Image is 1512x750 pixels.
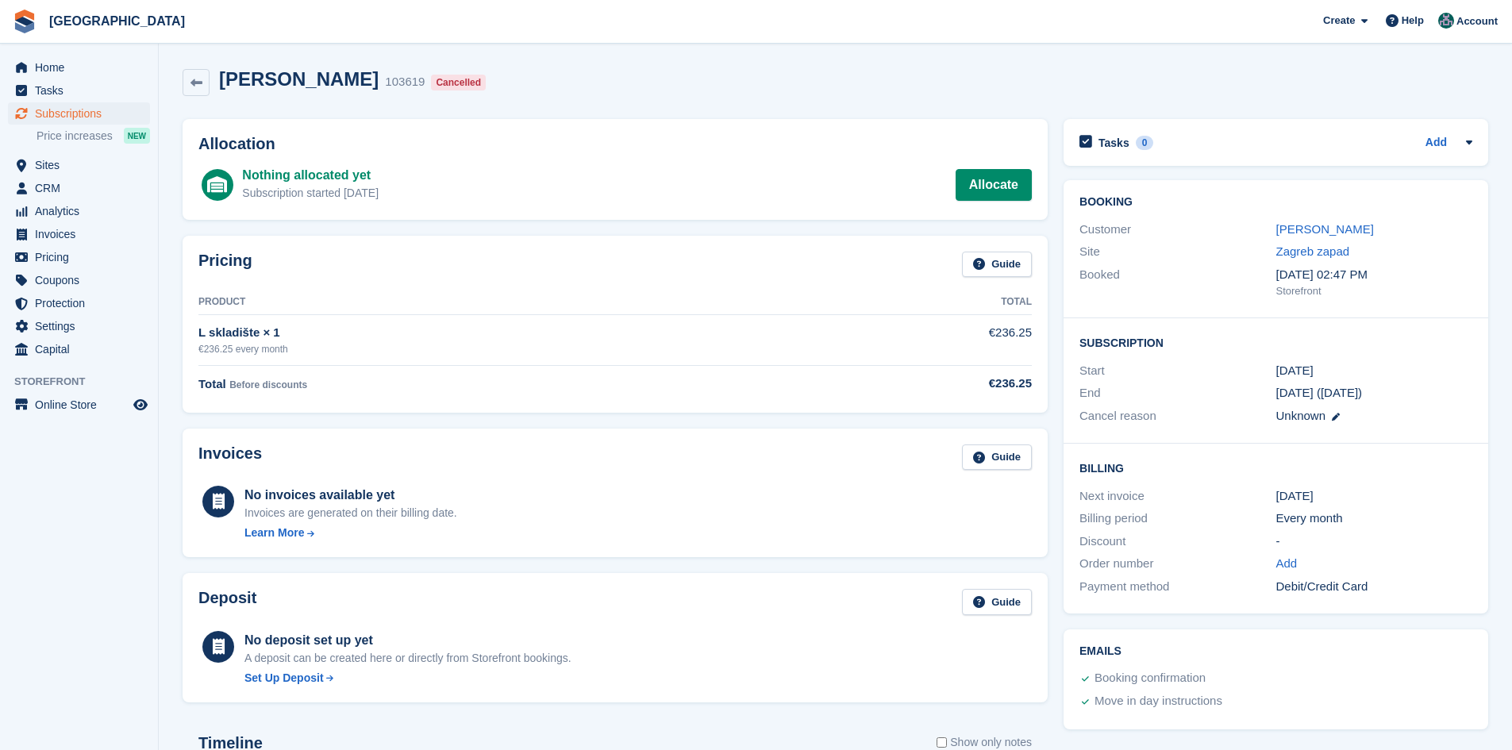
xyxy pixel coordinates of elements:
div: - [1276,533,1472,551]
div: No deposit set up yet [244,631,571,650]
span: Price increases [37,129,113,144]
h2: Emails [1079,645,1472,658]
span: CRM [35,177,130,199]
a: menu [8,338,150,360]
div: Site [1079,243,1275,261]
div: Next invoice [1079,487,1275,506]
a: Preview store [131,395,150,414]
div: Booking confirmation [1095,669,1206,688]
time: 2025-08-27 23:00:00 UTC [1276,362,1314,380]
a: Learn More [244,525,457,541]
div: Booked [1079,266,1275,299]
a: Allocate [956,169,1032,201]
div: [DATE] [1276,487,1472,506]
span: Invoices [35,223,130,245]
div: No invoices available yet [244,486,457,505]
a: Guide [962,252,1032,278]
div: Payment method [1079,578,1275,596]
span: Storefront [14,374,158,390]
span: Help [1402,13,1424,29]
a: menu [8,56,150,79]
h2: Booking [1079,196,1472,209]
a: menu [8,102,150,125]
div: Billing period [1079,510,1275,528]
div: Debit/Credit Card [1276,578,1472,596]
div: Storefront [1276,283,1472,299]
a: Zagreb zapad [1276,244,1350,258]
td: €236.25 [796,315,1033,365]
a: Price increases NEW [37,127,150,144]
span: Protection [35,292,130,314]
span: Account [1456,13,1498,29]
span: Capital [35,338,130,360]
div: Discount [1079,533,1275,551]
a: menu [8,315,150,337]
div: Nothing allocated yet [242,166,379,185]
div: Customer [1079,221,1275,239]
h2: Deposit [198,589,256,615]
div: End [1079,384,1275,402]
h2: Allocation [198,135,1032,153]
a: menu [8,154,150,176]
div: Move in day instructions [1095,692,1222,711]
h2: Subscription [1079,334,1472,350]
div: Learn More [244,525,304,541]
span: Settings [35,315,130,337]
div: Cancel reason [1079,407,1275,425]
div: 0 [1136,136,1154,150]
a: Set Up Deposit [244,670,571,687]
span: Pricing [35,246,130,268]
a: Guide [962,589,1032,615]
div: [DATE] 02:47 PM [1276,266,1472,284]
div: Subscription started [DATE] [242,185,379,202]
div: €236.25 [796,375,1033,393]
span: Unknown [1276,409,1326,422]
h2: Pricing [198,252,252,278]
span: Coupons [35,269,130,291]
a: menu [8,79,150,102]
a: Guide [962,444,1032,471]
a: menu [8,394,150,416]
div: NEW [124,128,150,144]
a: Add [1425,134,1447,152]
span: Create [1323,13,1355,29]
div: €236.25 every month [198,342,796,356]
span: Home [35,56,130,79]
div: Every month [1276,510,1472,528]
h2: Invoices [198,444,262,471]
div: 103619 [385,73,425,91]
div: Order number [1079,555,1275,573]
img: Željko Gobac [1438,13,1454,29]
div: Set Up Deposit [244,670,324,687]
span: Analytics [35,200,130,222]
span: [DATE] ([DATE]) [1276,386,1363,399]
a: menu [8,292,150,314]
a: menu [8,269,150,291]
span: Tasks [35,79,130,102]
a: menu [8,177,150,199]
a: menu [8,246,150,268]
th: Total [796,290,1033,315]
h2: [PERSON_NAME] [219,68,379,90]
a: Add [1276,555,1298,573]
a: [PERSON_NAME] [1276,222,1374,236]
div: Invoices are generated on their billing date. [244,505,457,521]
img: stora-icon-8386f47178a22dfd0bd8f6a31ec36ba5ce8667c1dd55bd0f319d3a0aa187defe.svg [13,10,37,33]
div: Cancelled [431,75,486,90]
p: A deposit can be created here or directly from Storefront bookings. [244,650,571,667]
h2: Billing [1079,460,1472,475]
a: [GEOGRAPHIC_DATA] [43,8,191,34]
span: Subscriptions [35,102,130,125]
span: Sites [35,154,130,176]
a: menu [8,223,150,245]
div: Start [1079,362,1275,380]
span: Total [198,377,226,390]
span: Before discounts [229,379,307,390]
span: Online Store [35,394,130,416]
h2: Tasks [1098,136,1129,150]
th: Product [198,290,796,315]
a: menu [8,200,150,222]
div: L skladište × 1 [198,324,796,342]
